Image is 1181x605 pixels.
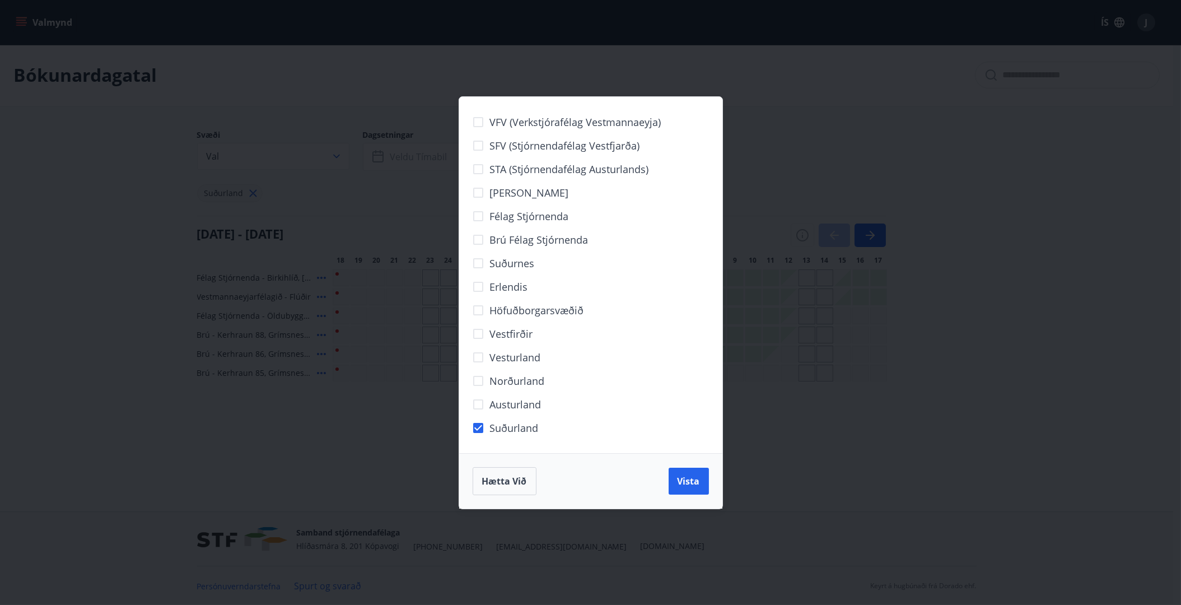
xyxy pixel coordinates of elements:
[490,138,640,153] span: SFV (Stjórnendafélag Vestfjarða)
[490,397,542,412] span: Austurland
[669,468,709,495] button: Vista
[490,350,541,365] span: Vesturland
[678,475,700,487] span: Vista
[490,185,569,200] span: [PERSON_NAME]
[490,162,649,176] span: STA (Stjórnendafélag Austurlands)
[490,209,569,224] span: Félag stjórnenda
[490,303,584,318] span: Höfuðborgarsvæðið
[490,421,539,435] span: Suðurland
[473,467,536,495] button: Hætta við
[490,280,528,294] span: Erlendis
[490,374,545,388] span: Norðurland
[482,475,527,487] span: Hætta við
[490,232,589,247] span: Brú félag stjórnenda
[490,256,535,271] span: Suðurnes
[490,327,533,341] span: Vestfirðir
[490,115,661,129] span: VFV (Verkstjórafélag Vestmannaeyja)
